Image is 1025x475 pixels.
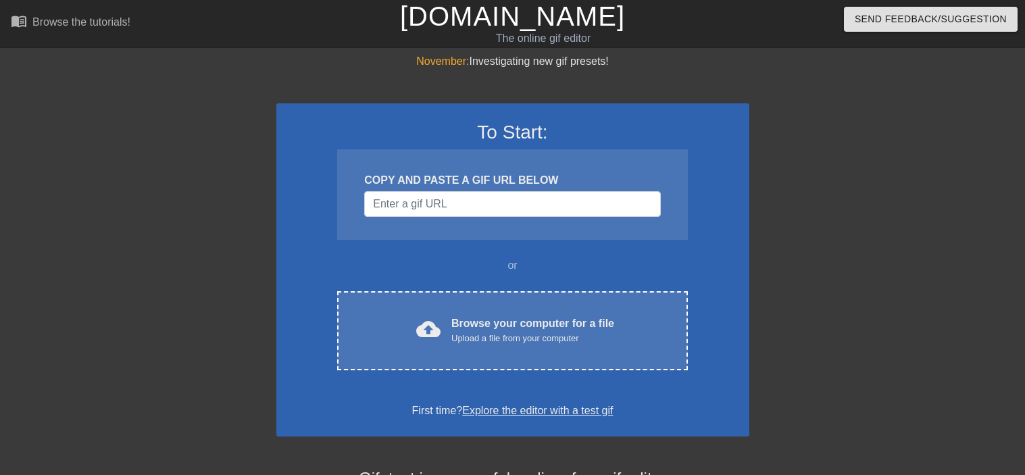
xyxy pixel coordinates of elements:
input: Username [364,191,660,217]
div: COPY AND PASTE A GIF URL BELOW [364,172,660,189]
a: Explore the editor with a test gif [462,405,613,416]
div: First time? [294,403,732,419]
div: or [311,257,714,274]
a: [DOMAIN_NAME] [400,1,625,31]
span: Send Feedback/Suggestion [855,11,1007,28]
a: Browse the tutorials! [11,13,130,34]
div: Browse the tutorials! [32,16,130,28]
h3: To Start: [294,121,732,144]
span: menu_book [11,13,27,29]
button: Send Feedback/Suggestion [844,7,1018,32]
span: cloud_upload [416,317,441,341]
div: Browse your computer for a file [451,316,614,345]
div: The online gif editor [349,30,739,47]
div: Upload a file from your computer [451,332,614,345]
span: November: [416,55,469,67]
div: Investigating new gif presets! [276,53,749,70]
